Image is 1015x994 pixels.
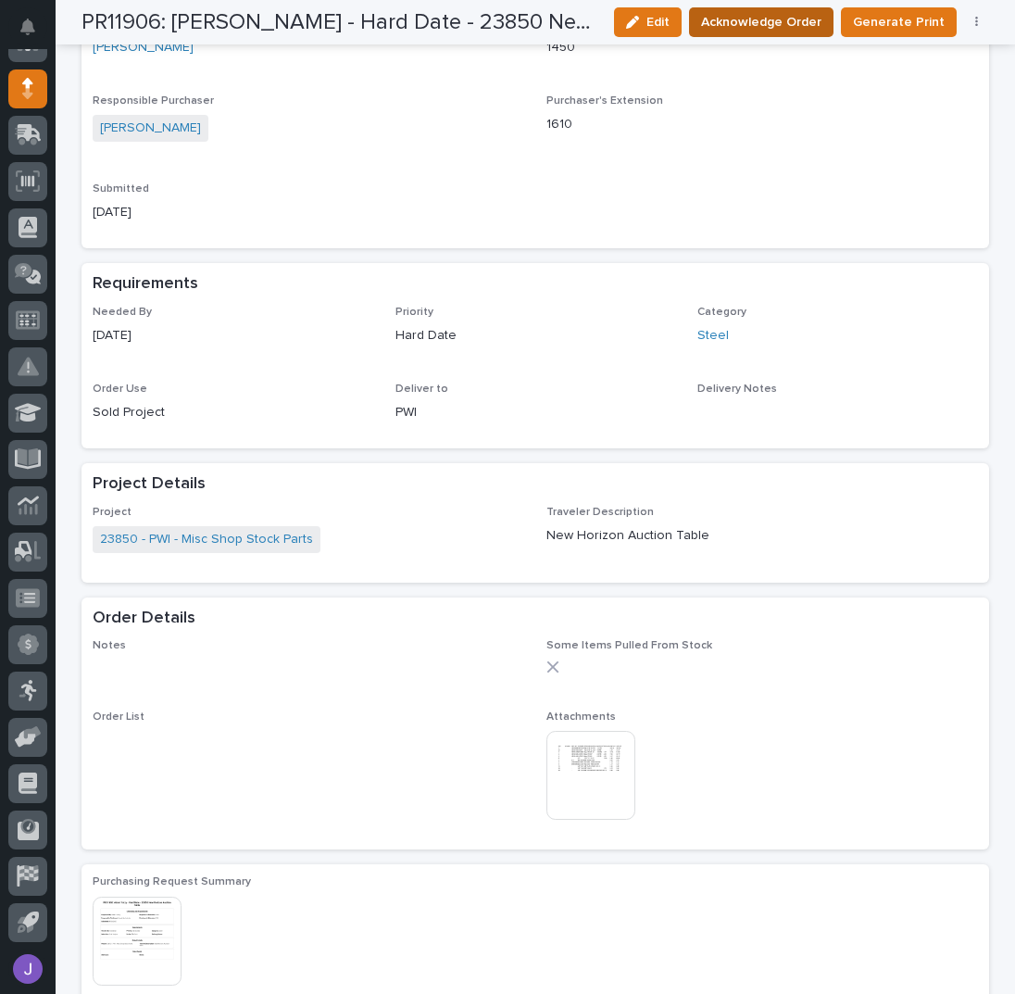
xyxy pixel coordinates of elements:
span: Generate Print [853,13,945,31]
a: Steel [697,326,729,346]
p: New Horizon Auction Table [546,526,978,546]
span: Order Use [93,384,147,395]
p: Hard Date [395,326,676,346]
span: Purchaser's Extension [546,95,663,107]
button: users-avatar [8,950,47,988]
span: Category [697,307,746,318]
span: Traveler Description [546,507,654,518]
span: Some Items Pulled From Stock [546,640,712,651]
button: Acknowledge Order [689,7,833,37]
a: [PERSON_NAME] [100,119,201,138]
span: Purchasing Request Summary [93,876,251,887]
button: Generate Print [841,7,957,37]
p: [DATE] [93,326,373,346]
span: Delivery Notes [697,384,777,395]
span: Acknowledge Order [701,13,821,31]
p: PWI [395,403,676,422]
p: Sold Project [93,403,373,422]
a: [PERSON_NAME] [93,38,194,57]
p: [DATE] [93,203,524,222]
span: Notes [93,640,126,651]
h2: Order Details [93,609,195,629]
h2: Requirements [93,274,198,295]
div: Notifications [23,19,47,48]
span: Deliver to [395,384,448,395]
p: 1450 [546,38,978,57]
button: Notifications [8,7,47,46]
span: Order List [93,711,144,723]
span: Needed By [93,307,152,318]
a: 23850 - PWI - Misc Shop Stock Parts [100,530,313,549]
h2: Project Details [93,474,206,495]
span: Attachments [546,711,616,723]
span: Project [93,507,132,518]
span: Edit [646,16,670,29]
span: Priority [395,307,433,318]
span: Submitted [93,183,149,195]
p: 1610 [546,115,978,134]
button: Edit [614,7,682,37]
h2: PR11906: Adam Yutzy - Hard Date - 23850 New Horizon Auction Table [81,9,599,36]
span: Responsible Purchaser [93,95,214,107]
